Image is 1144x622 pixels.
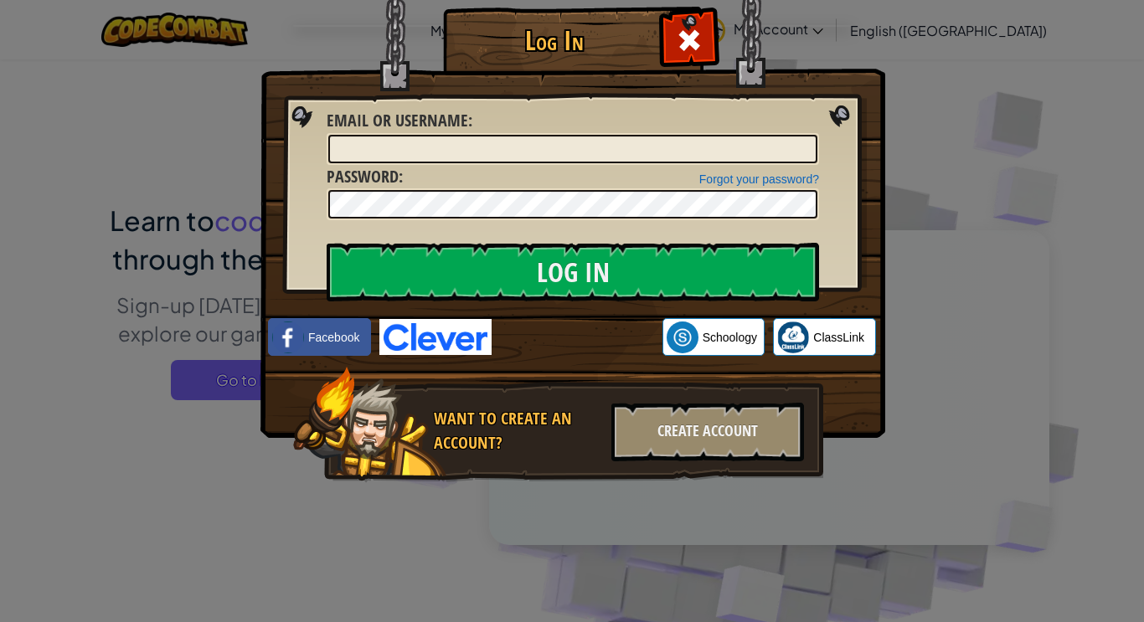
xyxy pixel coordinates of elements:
img: facebook_small.png [272,321,304,353]
span: Email or Username [327,109,468,131]
div: Want to create an account? [434,407,601,455]
img: clever-logo-blue.png [379,319,492,355]
span: Schoology [703,329,757,346]
span: ClassLink [813,329,864,346]
div: Create Account [611,403,804,461]
a: Forgot your password? [699,172,819,186]
label: : [327,165,403,189]
iframe: Sign in with Google Button [492,319,662,356]
input: Log In [327,243,819,301]
img: schoology.png [667,321,698,353]
img: classlink-logo-small.png [777,321,809,353]
h1: Log In [447,26,661,55]
label: : [327,109,472,133]
span: Password [327,165,399,188]
span: Facebook [308,329,359,346]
